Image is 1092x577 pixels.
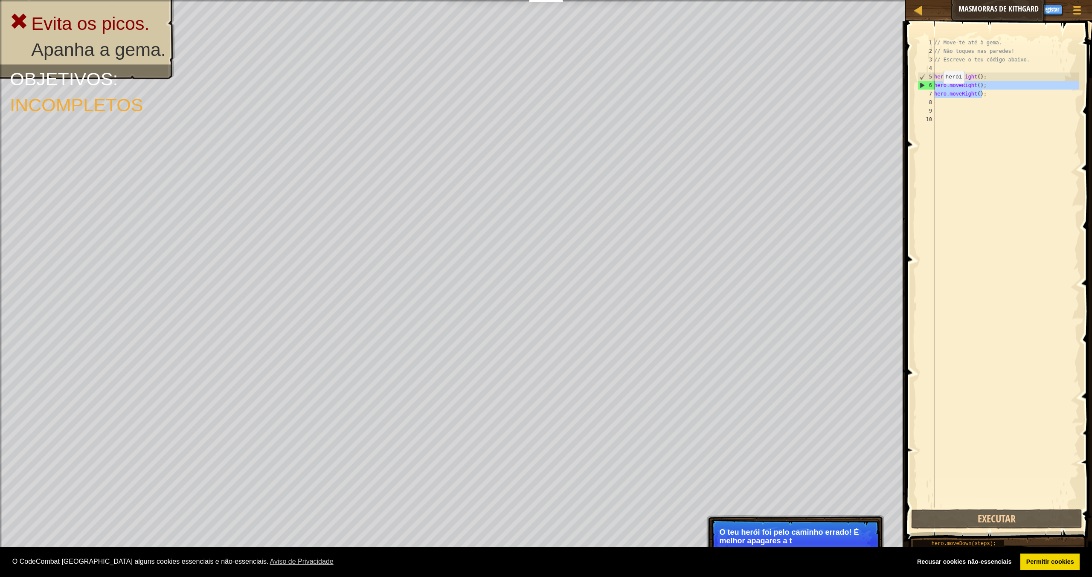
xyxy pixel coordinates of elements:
a: deny cookies [911,554,1017,571]
span: : [113,68,118,89]
a: learn more about cookies [268,555,335,568]
div: 4 [918,64,935,72]
div: 8 [918,98,935,107]
button: Executar [911,509,1082,529]
li: Evita os picos. [10,11,166,37]
div: 1 [918,38,935,47]
span: hero.moveDown(steps); [932,541,996,547]
span: Dicas [1017,5,1030,13]
li: Apanha a gema. [10,37,166,63]
span: Evita os picos. [31,13,149,34]
p: O teu herói foi pelo caminho errado! É melhor apagares a t [720,528,871,545]
button: Registar [1039,5,1062,15]
div: 10 [918,115,935,124]
span: O CodeCombat [GEOGRAPHIC_DATA] alguns cookies essenciais e não-essenciais. [12,555,905,568]
code: herói [946,74,962,80]
div: 6 [918,81,935,90]
div: 7 [918,90,935,98]
div: 3 [918,55,935,64]
div: 9 [918,107,935,115]
span: Incompletos [10,95,143,116]
div: 2 [918,47,935,55]
button: Mostrar o menu do jogo [1066,2,1088,22]
div: 5 [918,72,935,81]
button: Ask AI [990,2,1013,17]
span: Objetivos [10,68,113,89]
span: Apanha a gema. [31,39,166,60]
a: allow cookies [1020,554,1080,571]
span: Ask AI [994,5,1008,13]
